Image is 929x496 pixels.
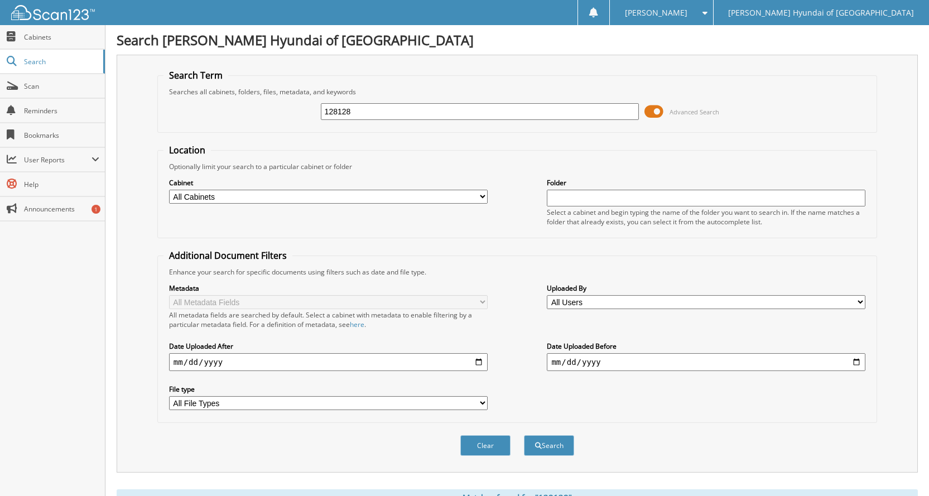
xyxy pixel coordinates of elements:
span: Advanced Search [670,108,719,116]
div: Select a cabinet and begin typing the name of the folder you want to search in. If the name match... [547,208,865,227]
input: start [169,353,488,371]
div: All metadata fields are searched by default. Select a cabinet with metadata to enable filtering b... [169,310,488,329]
label: Date Uploaded Before [547,341,865,351]
span: [PERSON_NAME] [625,9,687,16]
span: Help [24,180,99,189]
legend: Additional Document Filters [163,249,292,262]
h1: Search [PERSON_NAME] Hyundai of [GEOGRAPHIC_DATA] [117,31,918,49]
div: Enhance your search for specific documents using filters such as date and file type. [163,267,871,277]
span: Cabinets [24,32,99,42]
img: scan123-logo-white.svg [11,5,95,20]
div: Optionally limit your search to a particular cabinet or folder [163,162,871,171]
span: Search [24,57,98,66]
label: Metadata [169,283,488,293]
button: Clear [460,435,511,456]
span: [PERSON_NAME] Hyundai of [GEOGRAPHIC_DATA] [728,9,914,16]
input: end [547,353,865,371]
a: here [350,320,364,329]
button: Search [524,435,574,456]
span: Reminders [24,106,99,115]
legend: Location [163,144,211,156]
label: File type [169,384,488,394]
label: Date Uploaded After [169,341,488,351]
span: Scan [24,81,99,91]
div: 1 [92,205,100,214]
label: Folder [547,178,865,187]
label: Cabinet [169,178,488,187]
div: Searches all cabinets, folders, files, metadata, and keywords [163,87,871,97]
legend: Search Term [163,69,228,81]
span: User Reports [24,155,92,165]
label: Uploaded By [547,283,865,293]
span: Bookmarks [24,131,99,140]
span: Announcements [24,204,99,214]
